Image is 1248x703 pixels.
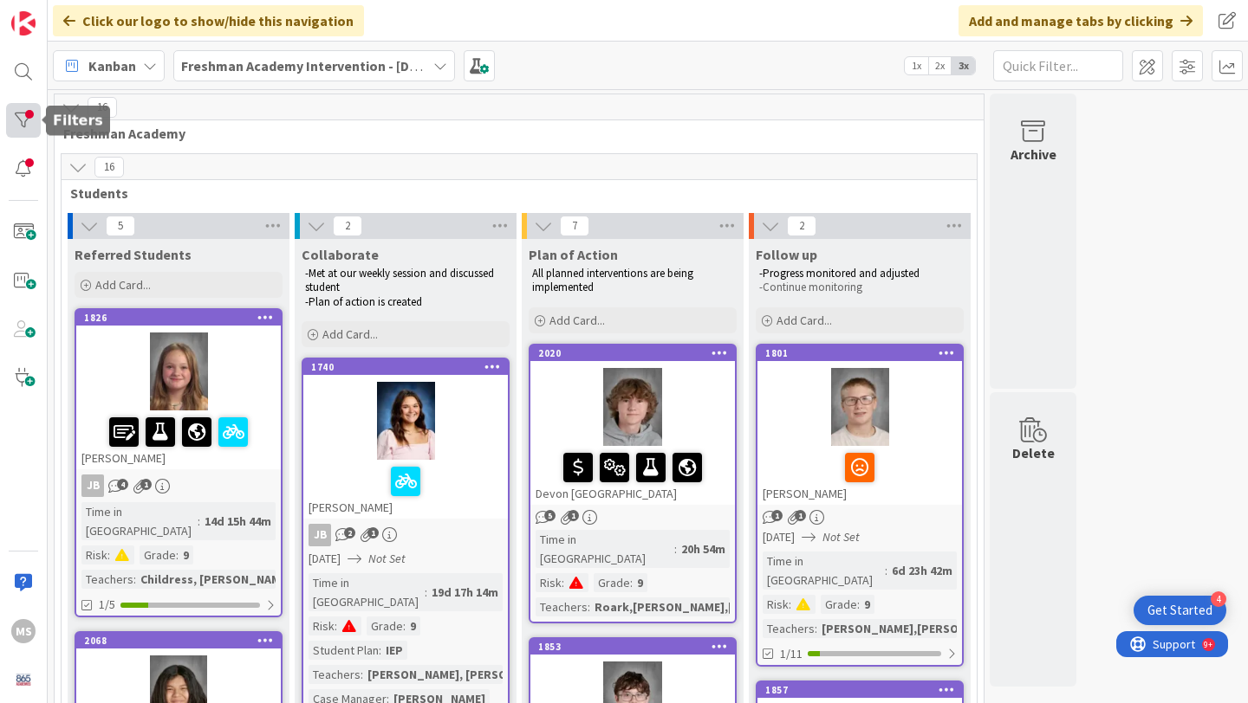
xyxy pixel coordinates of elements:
span: : [335,616,337,635]
div: Risk [536,573,562,592]
div: 1801 [757,345,962,361]
div: Teachers [309,665,361,684]
span: 2x [928,57,952,74]
div: 9 [406,616,420,635]
div: Teachers [763,619,815,638]
span: -Plan of action is created [305,294,422,309]
div: 2020 [538,347,735,359]
div: 1740[PERSON_NAME] [303,359,508,519]
i: Not Set [822,529,860,545]
div: Grade [367,616,403,635]
span: All planned interventions are being implemented [532,266,696,294]
span: 4 [117,479,128,490]
div: JB [303,524,508,546]
div: Add and manage tabs by clicking [959,5,1203,36]
div: Click our logo to show/hide this navigation [53,5,364,36]
div: 14d 15h 44m [200,512,276,531]
span: Add Card... [95,277,151,293]
span: -Progress monitored and adjusted [759,266,920,281]
span: 1x [905,57,928,74]
span: Referred Students [75,246,192,263]
span: 1 [771,510,783,521]
div: [PERSON_NAME] [76,410,281,469]
div: 1853 [538,641,735,653]
span: 2 [333,216,362,236]
div: [PERSON_NAME] [303,460,508,519]
span: 16 [94,157,124,177]
div: 6d 23h 42m [887,561,957,580]
a: 2020Devon [GEOGRAPHIC_DATA]Time in [GEOGRAPHIC_DATA]:20h 54mRisk:Grade:9Teachers:Roark,[PERSON_NA... [529,344,737,623]
div: 1853 [530,639,735,655]
span: Collaborate [302,246,379,263]
span: : [361,665,363,684]
span: : [403,616,406,635]
div: 20h 54m [677,539,730,558]
span: : [857,595,860,614]
b: Freshman Academy Intervention - [DATE]-[DATE] [181,57,483,74]
span: Follow up [756,246,817,263]
div: IEP [381,641,407,660]
h5: Filters [53,113,103,129]
span: [DATE] [763,528,795,546]
div: 2068 [84,635,281,647]
div: Grade [821,595,857,614]
div: Ms [11,619,36,643]
i: Not Set [368,551,406,566]
input: Quick Filter... [993,50,1123,81]
span: 1 [140,479,152,490]
div: Archive [1011,144,1056,164]
div: 19d 17h 14m [427,583,503,602]
a: 1826[PERSON_NAME]JBTime in [GEOGRAPHIC_DATA]:14d 15h 44mRisk:Grade:9Teachers:Childress, [PERSON_N... [75,308,283,617]
div: 1857 [757,682,962,698]
div: Student Plan [309,641,379,660]
span: 1 [568,510,579,521]
span: 16 [88,97,117,118]
span: : [379,641,381,660]
div: Childress, [PERSON_NAME], S... [136,570,319,589]
span: Kanban [88,55,136,76]
div: Teachers [536,597,588,616]
div: 9+ [88,7,96,21]
div: 2068 [76,633,281,648]
span: : [176,545,179,564]
div: [PERSON_NAME], [PERSON_NAME], [PERSON_NAME]... [363,665,670,684]
span: : [630,573,633,592]
span: : [588,597,590,616]
div: JB [81,474,104,497]
div: 1801[PERSON_NAME] [757,345,962,505]
div: Teachers [81,570,133,589]
div: Time in [GEOGRAPHIC_DATA] [309,573,425,611]
img: Visit kanbanzone.com [11,11,36,35]
div: Grade [594,573,630,592]
span: : [425,583,427,602]
div: 2020 [530,345,735,361]
span: 3x [952,57,975,74]
div: 9 [633,573,647,592]
span: : [789,595,791,614]
span: 2 [344,527,355,539]
div: 1857 [765,684,962,696]
span: 7 [560,216,589,236]
span: Add Card... [549,313,605,328]
div: 1740 [311,361,508,373]
div: 4 [1211,591,1226,607]
div: 1801 [765,347,962,359]
span: : [133,570,136,589]
div: 1826 [84,312,281,324]
div: Get Started [1147,602,1212,619]
span: 5 [544,510,556,521]
div: 1826[PERSON_NAME] [76,310,281,469]
span: : [107,545,110,564]
span: 1 [367,527,379,539]
span: 1/11 [780,645,803,663]
span: Freshman Academy [63,125,962,142]
div: 1740 [303,359,508,375]
span: Students [70,184,955,202]
div: Devon [GEOGRAPHIC_DATA] [530,446,735,505]
div: JB [76,474,281,497]
p: -Continue monitoring [759,281,960,294]
img: avatar [11,668,36,692]
div: Time in [GEOGRAPHIC_DATA] [763,551,885,590]
span: 5 [106,216,135,236]
div: Open Get Started checklist, remaining modules: 4 [1134,596,1226,625]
